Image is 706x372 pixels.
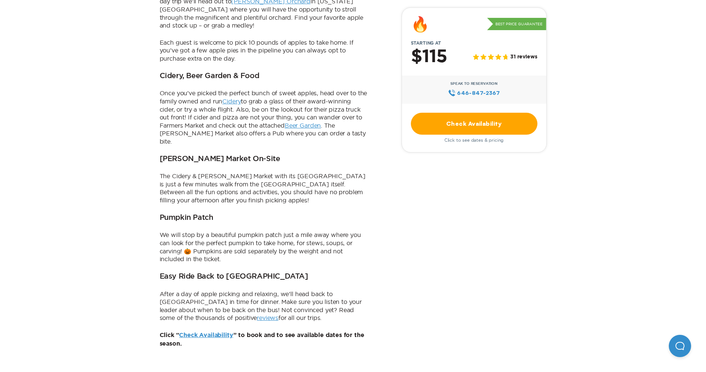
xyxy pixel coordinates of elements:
[160,272,308,281] h3: Easy Ride Back to [GEOGRAPHIC_DATA]
[222,98,241,105] a: Cidery
[179,332,233,338] a: Check Availability
[160,72,259,81] h3: Cidery, Beer Garden & Food
[457,89,500,97] span: 646‍-847‍-2367
[257,314,278,321] a: reviews
[510,54,537,61] span: 31 reviews
[450,81,498,86] span: Speak to Reservation
[444,138,504,143] span: Click to see dates & pricing
[160,231,368,263] p: We will stop by a beautiful pumpkin patch just a mile away where you can look for the perfect pum...
[285,122,321,129] a: Beer Garden
[160,39,368,63] p: Each guest is welcome to pick 10 pounds of apples to take home. If you’ve got a few apple pies in...
[411,47,447,67] h2: $115
[160,332,364,347] b: Click “ ” to book and to see available dates for the season.
[487,18,546,31] p: Best Price Guarantee
[402,41,450,46] span: Starting at
[411,113,537,135] a: Check Availability
[669,335,691,357] iframe: Help Scout Beacon - Open
[448,89,500,97] a: 646‍-847‍-2367
[160,155,280,164] h3: [PERSON_NAME] Market On-Site
[160,290,368,322] p: After a day of apple picking and relaxing, we’ll head back to [GEOGRAPHIC_DATA] in time for dinne...
[411,17,429,32] div: 🔥
[160,172,368,204] p: The Cidery & [PERSON_NAME] Market with its [GEOGRAPHIC_DATA] is just a few minutes walk from the ...
[160,214,213,222] h3: Pumpkin Patch
[160,89,368,145] p: Once you’ve picked the perfect bunch of sweet apples, head over to the family owned and run to gr...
